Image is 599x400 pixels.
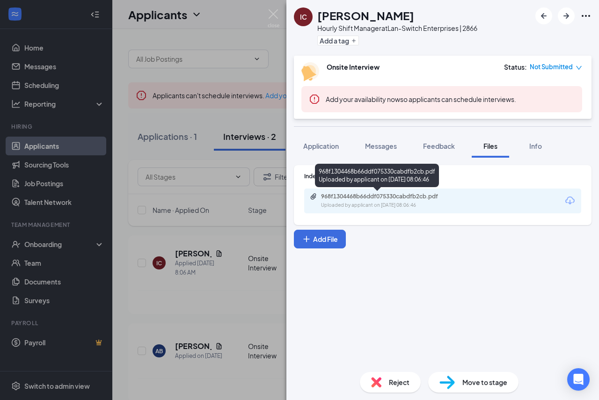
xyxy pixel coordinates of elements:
svg: ArrowLeftNew [538,10,549,22]
span: Info [529,142,542,150]
div: IC [300,12,307,22]
span: Reject [389,377,409,387]
button: Add FilePlus [294,230,346,248]
svg: ArrowRight [561,10,572,22]
svg: Paperclip [310,193,317,200]
button: ArrowRight [558,7,575,24]
div: 968f1304468b66ddf075330cabdfb2cb.pdf [321,193,452,200]
div: Indeed Resume [304,172,581,180]
svg: Download [564,195,576,206]
span: Files [483,142,497,150]
button: ArrowLeftNew [535,7,552,24]
span: Not Submitted [530,62,573,72]
button: Add your availability now [326,95,400,104]
svg: Plus [351,38,357,44]
span: Application [303,142,339,150]
div: Hourly Shift Manager at Lan-Switch Enterprises | 2866 [317,23,477,33]
a: Paperclip968f1304468b66ddf075330cabdfb2cb.pdfUploaded by applicant on [DATE] 08:06:46 [310,193,461,209]
span: so applicants can schedule interviews. [326,95,516,103]
svg: Error [309,94,320,105]
span: Feedback [423,142,455,150]
div: Open Intercom Messenger [567,368,590,391]
h1: [PERSON_NAME] [317,7,414,23]
b: Onsite Interview [327,63,380,71]
div: Status : [504,62,527,72]
div: 968f1304468b66ddf075330cabdfb2cb.pdf Uploaded by applicant on [DATE] 08:06:46 [315,164,439,187]
button: PlusAdd a tag [317,36,359,45]
svg: Plus [302,234,311,244]
svg: Ellipses [580,10,592,22]
div: Uploaded by applicant on [DATE] 08:06:46 [321,202,461,209]
span: down [576,65,582,71]
span: Move to stage [462,377,507,387]
span: Messages [365,142,397,150]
